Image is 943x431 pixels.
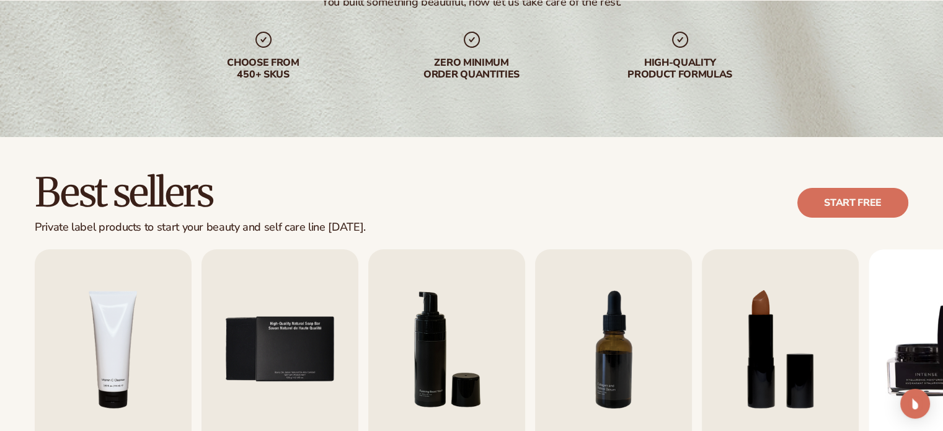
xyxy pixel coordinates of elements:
[35,221,366,234] div: Private label products to start your beauty and self care line [DATE].
[601,57,759,81] div: High-quality product formulas
[392,57,551,81] div: Zero minimum order quantities
[35,172,366,213] h2: Best sellers
[797,188,908,218] a: Start free
[184,57,343,81] div: Choose from 450+ Skus
[900,389,930,419] div: Open Intercom Messenger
